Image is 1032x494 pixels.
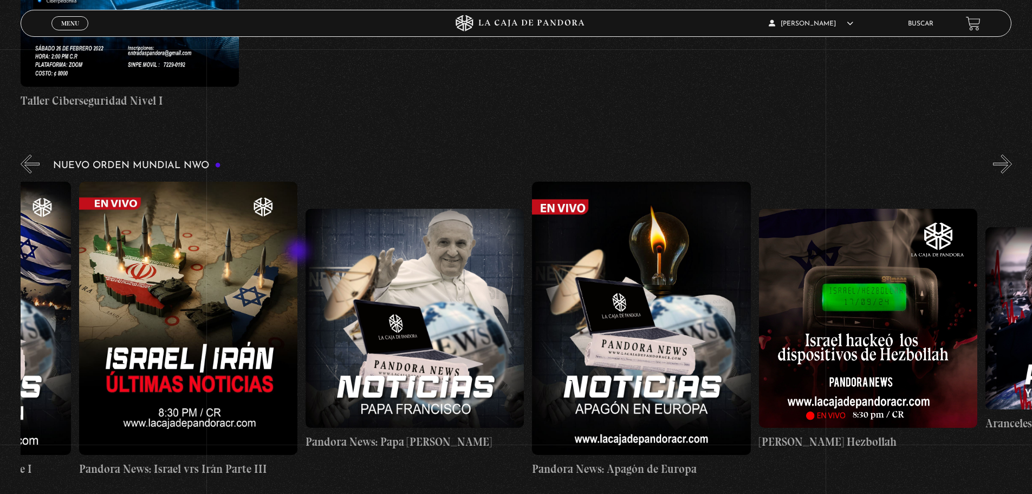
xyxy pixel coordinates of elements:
a: Buscar [908,21,933,27]
a: View your shopping cart [966,16,981,31]
span: [PERSON_NAME] [769,21,853,27]
a: [PERSON_NAME] Hezbollah [759,182,977,478]
h4: Pandora News: Apagón de Europa [532,460,750,478]
h4: Taller Ciberseguridad Nivel I [21,92,239,110]
button: Next [993,155,1012,174]
h4: [PERSON_NAME] Hezbollah [759,433,977,451]
h4: Pandora News: Israel vrs Irán Parte III [79,460,297,478]
h4: Pandora News: Papa [PERSON_NAME] [306,433,524,451]
a: Pandora News: Papa [PERSON_NAME] [306,182,524,478]
h3: Nuevo Orden Mundial NWO [53,161,221,171]
button: Previous [21,155,40,174]
span: Cerrar [57,29,83,37]
a: Pandora News: Apagón de Europa [532,182,750,478]
a: Pandora News: Israel vrs Irán Parte III [79,182,297,478]
span: Menu [61,20,79,27]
